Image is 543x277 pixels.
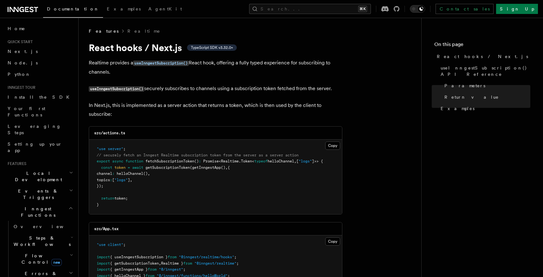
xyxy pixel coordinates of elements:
[5,170,69,183] span: Local Development
[434,51,530,62] a: React hooks / Next.js
[148,171,150,176] span: ,
[8,106,45,117] span: Your first Functions
[130,178,132,182] span: ,
[441,65,530,77] span: useInngestSubscription() API Reference
[434,41,530,51] h4: On this page
[89,58,342,76] p: Realtime provides a React hook, offering a fully typed experience for subscribing to channels.
[145,2,186,17] a: AgentKit
[51,259,62,266] span: new
[183,261,192,266] span: from
[179,255,234,259] span: "@inngest/realtime/hooks"
[225,165,228,170] span: ,
[192,165,221,170] span: getInngestApp
[5,168,74,185] button: Local Development
[112,171,114,176] span: :
[89,101,342,119] p: In Next.js, this is implemented as a server action that returns a token, which is then used by th...
[249,4,371,14] button: Search...⌘K
[168,255,177,259] span: from
[442,91,530,103] a: Return value
[14,224,79,229] span: Overview
[128,165,130,170] span: =
[145,159,194,163] span: fetchSubscriptionToken
[145,165,190,170] span: getSubscriptionToken
[97,267,110,272] span: import
[11,235,71,247] span: Steps & Workflows
[5,206,68,218] span: Inngest Functions
[5,185,74,203] button: Events & Triggers
[97,159,110,163] span: export
[126,159,143,163] span: function
[5,39,33,44] span: Quick start
[5,91,74,103] a: Install the SDK
[107,6,141,11] span: Examples
[110,267,148,272] span: { getInngestApp }
[110,261,159,266] span: { getSubscriptionToken
[47,6,99,11] span: Documentation
[437,53,528,60] span: React hooks / Next.js
[5,46,74,57] a: Next.js
[97,255,110,259] span: import
[438,103,530,114] a: Examples
[112,178,114,182] span: [
[241,159,252,163] span: Token
[236,261,239,266] span: ;
[312,159,323,163] span: ]>> {
[436,4,494,14] a: Contact sales
[199,159,201,163] span: :
[8,124,61,135] span: Leveraging Steps
[161,261,183,266] span: Realtime }
[191,45,233,50] span: TypeScript SDK v3.32.0+
[194,159,199,163] span: ()
[254,159,268,163] span: typeof
[325,142,340,150] button: Copy
[190,165,192,170] span: (
[8,142,62,153] span: Setting up your app
[438,62,530,80] a: useInngestSubscription() API Reference
[117,171,143,176] span: helloChannel
[299,159,312,163] span: "logs"
[219,159,221,163] span: <
[97,153,299,157] span: // securely fetch an Inngest Realtime subscription token from the server as a server action
[89,28,119,34] span: Features
[8,25,25,32] span: Home
[5,103,74,121] a: Your first Functions
[8,60,38,65] span: Node.js
[5,138,74,156] a: Setting up your app
[358,6,367,12] kbd: ⌘K
[114,165,126,170] span: token
[5,69,74,80] a: Python
[5,121,74,138] a: Leveraging Steps
[123,147,126,151] span: ;
[94,131,125,135] code: src/actions.ts
[410,5,425,13] button: Toggle dark mode
[183,267,185,272] span: ;
[444,94,499,100] span: Return value
[8,49,38,54] span: Next.js
[132,165,143,170] span: await
[11,250,74,268] button: Flow Controlnew
[5,57,74,69] a: Node.js
[252,159,254,163] span: <
[11,221,74,232] a: Overview
[101,165,112,170] span: const
[133,61,189,66] code: useInngestSubscription()
[221,165,225,170] span: ()
[101,196,114,201] span: return
[296,159,299,163] span: [
[114,178,128,182] span: "logs"
[294,159,296,163] span: ,
[94,227,119,231] code: src/App.tsx
[114,196,128,201] span: token;
[268,159,294,163] span: helloChannel
[43,2,103,18] a: Documentation
[148,267,157,272] span: from
[221,159,239,163] span: Realtime
[97,147,123,151] span: "use server"
[97,184,103,188] span: });
[97,202,99,207] span: }
[89,42,342,53] h1: React hooks / Next.js
[143,171,148,176] span: ()
[110,178,112,182] span: :
[5,188,69,201] span: Events & Triggers
[239,159,241,163] span: .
